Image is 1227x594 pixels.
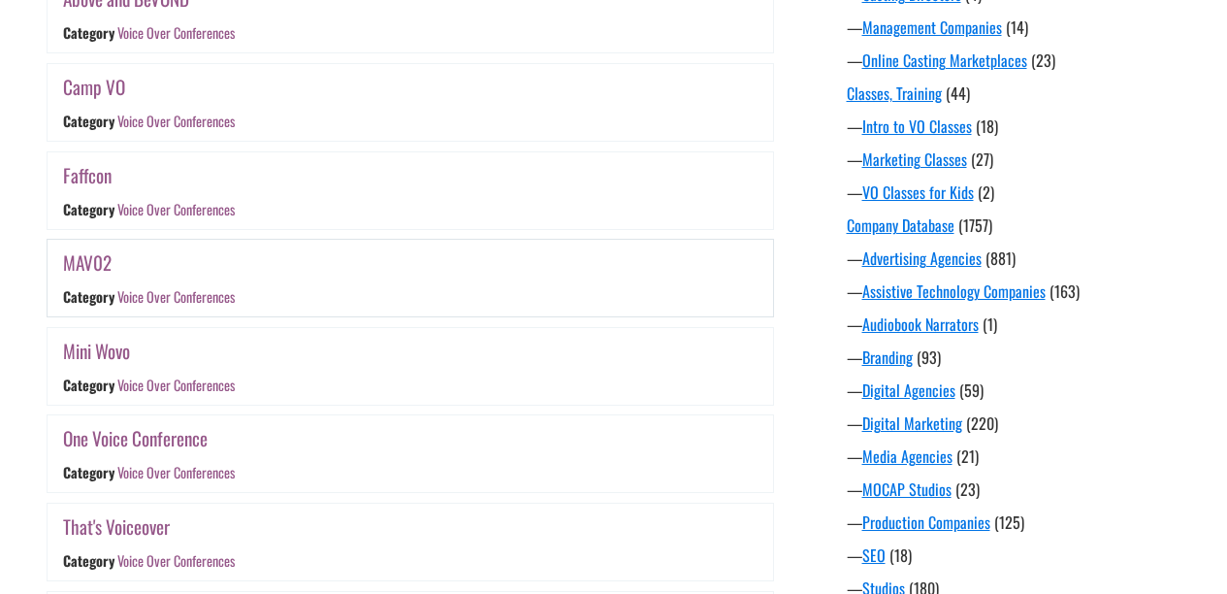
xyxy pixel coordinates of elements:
div: — [847,280,1196,303]
div: — [847,313,1196,336]
a: Audiobook Narrators [862,313,979,336]
a: SEO [862,544,886,567]
a: Voice Over Conferences [116,550,234,571]
a: Voice Over Conferences [116,463,234,483]
a: Voice Over Conferences [116,111,234,131]
span: (2) [978,181,994,204]
div: — [847,247,1196,270]
div: — [847,148,1196,171]
a: Digital Marketing [862,412,962,435]
a: Production Companies [862,511,990,534]
a: Intro to VO Classes [862,115,972,138]
a: That's Voiceover [63,512,170,541]
div: Category [63,375,114,395]
a: Marketing Classes [862,148,967,171]
div: Category [63,463,114,483]
div: — [847,16,1196,39]
div: — [847,544,1196,567]
a: MOCAP Studios [862,478,952,501]
a: Mini Wovo [63,337,130,365]
a: MAV02 [63,248,112,277]
span: (881) [985,247,1016,270]
span: (18) [976,115,998,138]
a: Voice Over Conferences [116,375,234,395]
div: — [847,49,1196,72]
div: Category [63,111,114,131]
a: Voice Over Conferences [116,286,234,307]
span: (18) [889,544,912,567]
span: (93) [917,346,941,369]
div: — [847,511,1196,534]
div: Category [63,550,114,571]
a: Branding [862,346,913,369]
a: Digital Agencies [862,379,955,402]
div: — [847,445,1196,468]
div: — [847,478,1196,501]
a: VO Classes for Kids [862,181,974,204]
span: (44) [946,82,970,105]
div: — [847,379,1196,402]
span: (163) [1049,280,1080,303]
a: Voice Over Conferences [116,23,234,44]
a: Classes, Training [847,82,942,105]
a: Online Casting Marketplaces [862,49,1027,72]
span: (27) [971,148,993,171]
div: Category [63,23,114,44]
span: (21) [956,445,979,468]
div: Category [63,199,114,219]
a: Assistive Technology Companies [862,280,1046,303]
span: (1) [983,313,997,336]
span: (23) [1031,49,1055,72]
div: Category [63,286,114,307]
a: Media Agencies [862,445,953,468]
span: (59) [959,379,984,402]
a: One Voice Conference [63,424,208,452]
a: Advertising Agencies [862,247,982,270]
span: (23) [955,478,980,501]
span: (14) [1006,16,1028,39]
a: Faffcon [63,161,112,189]
a: Camp VO [63,73,125,101]
a: Company Database [847,214,954,237]
div: — [847,412,1196,435]
div: — [847,181,1196,204]
span: (220) [966,412,998,435]
div: — [847,115,1196,138]
span: (1757) [958,214,992,237]
span: (125) [994,511,1024,534]
a: Management Companies [862,16,1002,39]
div: — [847,346,1196,369]
a: Voice Over Conferences [116,199,234,219]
